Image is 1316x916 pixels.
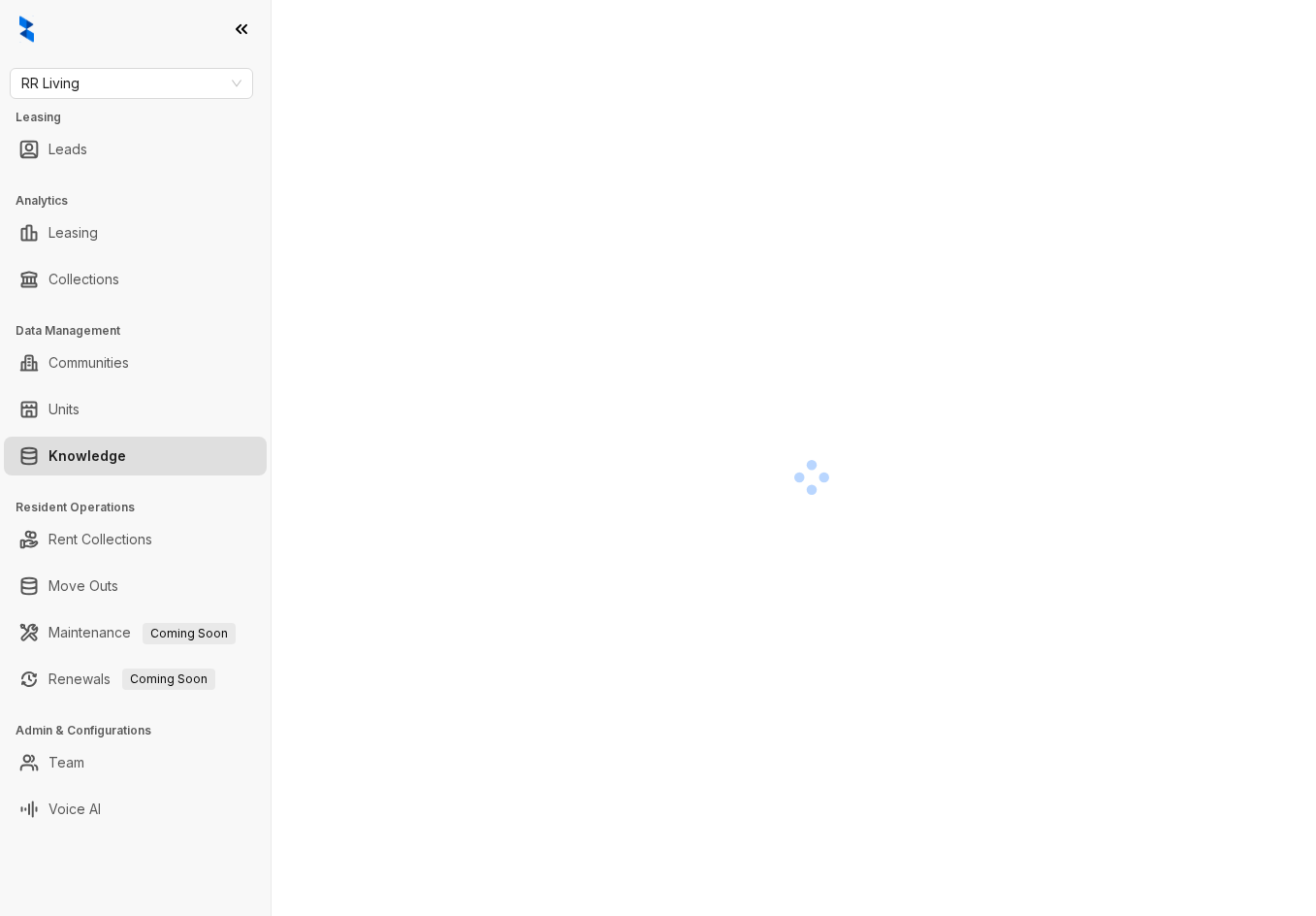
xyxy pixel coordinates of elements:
[4,567,267,605] li: Move Outs
[4,437,267,475] li: Knowledge
[4,213,267,252] li: Leasing
[48,790,101,829] a: Voice AI
[16,322,271,340] h3: Data Management
[48,567,118,605] a: Move Outs
[4,520,267,559] li: Rent Collections
[4,130,267,169] li: Leads
[143,623,236,644] span: Coming Soon
[48,213,98,252] a: Leasing
[4,343,267,382] li: Communities
[21,69,241,98] span: RR Living
[4,390,267,429] li: Units
[48,130,87,169] a: Leads
[16,722,271,739] h3: Admin & Configurations
[4,660,267,699] li: Renewals
[48,437,126,475] a: Knowledge
[48,260,119,299] a: Collections
[122,669,215,690] span: Coming Soon
[48,390,80,429] a: Units
[16,499,271,516] h3: Resident Operations
[4,790,267,829] li: Voice AI
[4,260,267,299] li: Collections
[16,109,271,126] h3: Leasing
[48,660,215,699] a: RenewalsComing Soon
[4,743,267,782] li: Team
[48,343,129,382] a: Communities
[48,743,84,782] a: Team
[16,192,271,210] h3: Analytics
[48,520,152,559] a: Rent Collections
[19,16,34,43] img: logo
[4,613,267,652] li: Maintenance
